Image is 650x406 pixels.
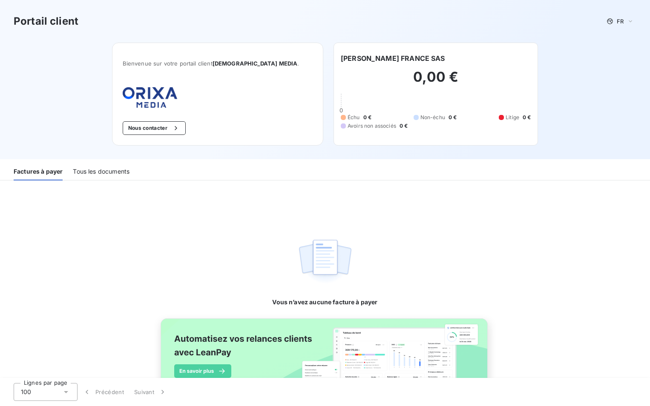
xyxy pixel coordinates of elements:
[123,121,186,135] button: Nous contacter
[78,383,129,401] button: Précédent
[363,114,371,121] span: 0 €
[348,122,396,130] span: Avoirs non associés
[339,107,343,114] span: 0
[506,114,519,121] span: Litige
[213,60,298,67] span: [DEMOGRAPHIC_DATA] MEDIA
[14,163,63,180] div: Factures à payer
[341,53,445,63] h6: [PERSON_NAME] FRANCE SAS
[341,69,531,94] h2: 0,00 €
[123,60,313,67] span: Bienvenue sur votre portail client .
[14,14,78,29] h3: Portail client
[129,383,172,401] button: Suivant
[348,114,360,121] span: Échu
[21,388,31,396] span: 100
[400,122,408,130] span: 0 €
[73,163,129,180] div: Tous les documents
[123,87,177,108] img: Company logo
[272,298,377,306] span: Vous n’avez aucune facture à payer
[420,114,445,121] span: Non-échu
[617,18,624,25] span: FR
[523,114,531,121] span: 0 €
[298,235,352,288] img: empty state
[449,114,457,121] span: 0 €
